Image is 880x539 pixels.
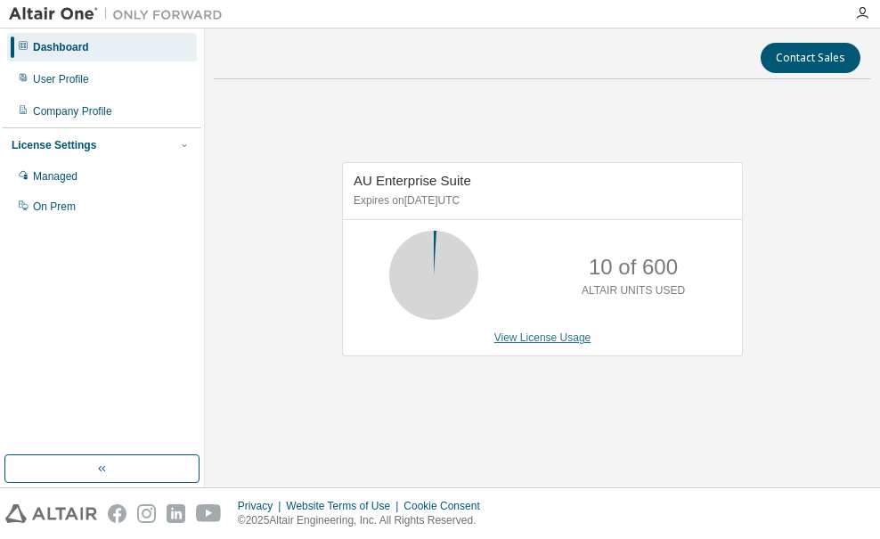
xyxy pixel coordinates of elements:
a: View License Usage [494,331,591,344]
img: youtube.svg [196,504,222,523]
p: 10 of 600 [589,252,678,282]
img: linkedin.svg [167,504,185,523]
div: Managed [33,169,77,184]
div: On Prem [33,200,76,214]
img: Altair One [9,5,232,23]
div: Website Terms of Use [286,499,403,513]
img: facebook.svg [108,504,126,523]
p: © 2025 Altair Engineering, Inc. All Rights Reserved. [238,513,491,528]
div: Privacy [238,499,286,513]
div: License Settings [12,138,96,152]
p: Expires on [DATE] UTC [354,193,727,208]
div: User Profile [33,72,89,86]
img: altair_logo.svg [5,504,97,523]
button: Contact Sales [761,43,860,73]
div: Dashboard [33,40,89,54]
div: Company Profile [33,104,112,118]
img: instagram.svg [137,504,156,523]
div: Cookie Consent [403,499,490,513]
span: AU Enterprise Suite [354,173,471,188]
p: ALTAIR UNITS USED [582,283,685,298]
